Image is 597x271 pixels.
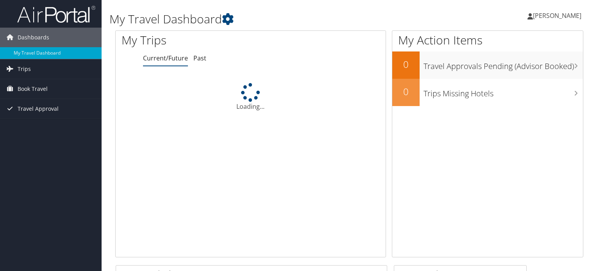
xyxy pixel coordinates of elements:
[533,11,581,20] span: [PERSON_NAME]
[392,58,420,71] h2: 0
[424,84,583,99] h3: Trips Missing Hotels
[18,79,48,99] span: Book Travel
[18,28,49,47] span: Dashboards
[392,85,420,98] h2: 0
[193,54,206,62] a: Past
[122,32,267,48] h1: My Trips
[392,32,583,48] h1: My Action Items
[392,51,583,79] a: 0Travel Approvals Pending (Advisor Booked)
[18,99,59,119] span: Travel Approval
[109,11,429,27] h1: My Travel Dashboard
[116,83,386,111] div: Loading...
[424,57,583,72] h3: Travel Approvals Pending (Advisor Booked)
[17,5,95,23] img: airportal-logo.png
[143,54,188,62] a: Current/Future
[527,4,589,27] a: [PERSON_NAME]
[18,59,31,79] span: Trips
[392,79,583,106] a: 0Trips Missing Hotels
